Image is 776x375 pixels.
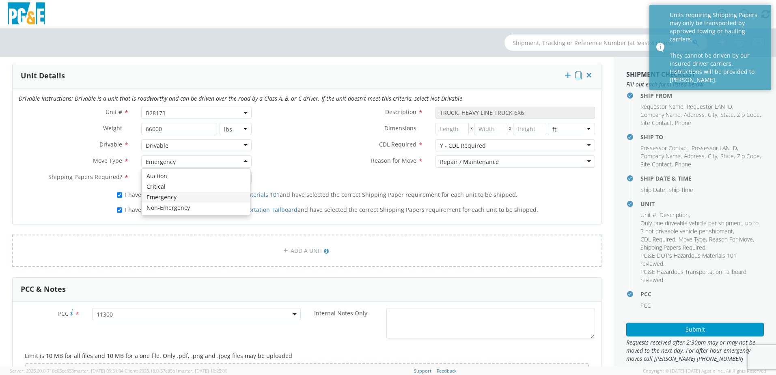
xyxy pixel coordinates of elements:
[6,2,47,26] img: pge-logo-06675f144f4cfa6a6814.png
[679,235,706,243] span: Move Type
[687,103,732,110] span: Requestor LAN ID
[48,173,122,181] span: Shipping Papers Required?
[414,368,431,374] a: Support
[21,285,66,293] h3: PCC & Notes
[668,186,693,194] span: Ship Time
[146,142,168,150] div: Drivable
[640,152,682,160] li: ,
[679,235,707,244] li: ,
[142,181,250,192] div: Critical
[142,192,250,203] div: Emergency
[675,160,691,168] span: Phone
[737,111,761,119] li: ,
[142,171,250,181] div: Auction
[640,160,672,168] span: Site Contact
[720,152,735,160] li: ,
[640,244,705,251] span: Shipping Papers Required
[125,191,517,198] span: I have reviewed the and have selected the correct Shipping Paper requirement for each unit to be ...
[640,111,682,119] li: ,
[146,158,176,166] div: Emergency
[437,368,457,374] a: Feedback
[74,368,123,374] span: master, [DATE] 09:51:04
[379,140,416,148] span: CDL Required
[643,368,766,374] span: Copyright © [DATE]-[DATE] Agistix Inc., All Rights Reserved
[513,123,546,135] input: Height
[737,111,760,119] span: Zip Code
[97,310,296,318] span: 11300
[640,175,764,181] h4: Ship Date & Time
[640,201,764,207] h4: Unit
[640,252,762,268] li: ,
[125,368,227,374] span: Client: 2025.18.0-37e85b1
[25,353,589,359] h5: Limit is 10 MB for all files and 10 MB for a one file. Only .pdf, .png and .jpeg files may be upl...
[687,103,733,111] li: ,
[640,152,681,160] span: Company Name
[146,109,247,117] span: B28173
[178,368,227,374] span: master, [DATE] 10:25:00
[708,152,718,160] li: ,
[640,211,657,219] li: ,
[640,235,675,243] span: CDL Required
[684,152,706,160] li: ,
[737,152,761,160] li: ,
[435,123,469,135] input: Length
[640,186,665,194] span: Ship Date
[474,123,507,135] input: Width
[440,142,486,150] div: Y - CDL Required
[737,152,760,160] span: Zip Code
[640,219,762,235] li: ,
[626,338,764,363] span: Requests received after 2:30pm may or may not be moved to the next day. For after hour emergency ...
[684,111,705,119] span: Address
[640,160,673,168] li: ,
[384,124,416,132] span: Dimensions
[314,309,367,317] span: Internal Notes Only
[640,103,685,111] li: ,
[117,192,122,198] input: I have reviewed thePG&E DOT's Hazardous Materials 101and have selected the correct Shipping Paper...
[640,252,737,267] span: PG&E DOT's Hazardous Materials 101 reviewed
[640,302,651,309] span: PCC
[19,95,462,102] i: Drivable Instructions: Drivable is a unit that is roadworthy and can be driven over the road by a...
[507,123,513,135] span: X
[675,119,691,127] span: Phone
[640,235,677,244] li: ,
[684,111,706,119] li: ,
[720,152,734,160] span: State
[640,93,764,99] h4: Ship From
[142,203,250,213] div: Non-Emergency
[640,111,681,119] span: Company Name
[469,123,474,135] span: X
[58,310,69,317] span: PCC
[660,211,689,219] span: Description
[117,207,122,213] input: I have reviewed thePG&E's Hazardous Transportation Tailboardand have selected the correct Shippin...
[640,211,656,219] span: Unit #
[504,34,707,51] input: Shipment, Tracking or Reference Number (at least 4 chars)
[640,144,690,152] li: ,
[692,144,737,152] span: Possessor LAN ID
[640,186,666,194] li: ,
[670,11,765,84] div: Units requiring Shipping Papers may only be transported by approved towing or hauling carriers. T...
[106,108,122,116] span: Unit #
[92,308,301,320] span: 11300
[708,111,717,119] span: City
[640,291,764,297] h4: PCC
[720,111,735,119] li: ,
[709,235,753,243] span: Reason For Move
[12,235,601,267] a: ADD A UNIT
[99,140,122,148] span: Drivable
[371,157,416,164] span: Reason for Move
[440,158,499,166] div: Repair / Maintenance
[708,152,717,160] span: City
[708,111,718,119] li: ,
[141,107,252,119] span: B28173
[684,152,705,160] span: Address
[10,368,123,374] span: Server: 2025.20.0-710e05ee653
[93,157,122,164] span: Move Type
[640,119,672,127] span: Site Contact
[21,72,65,80] h3: Unit Details
[626,80,764,88] span: Fill out each form listed below
[103,124,122,132] span: Weight
[660,211,690,219] li: ,
[125,206,538,213] span: I have reviewed the and have selected the correct Shipping Papers requirement for each unit to be...
[385,108,416,116] span: Description
[640,103,683,110] span: Requestor Name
